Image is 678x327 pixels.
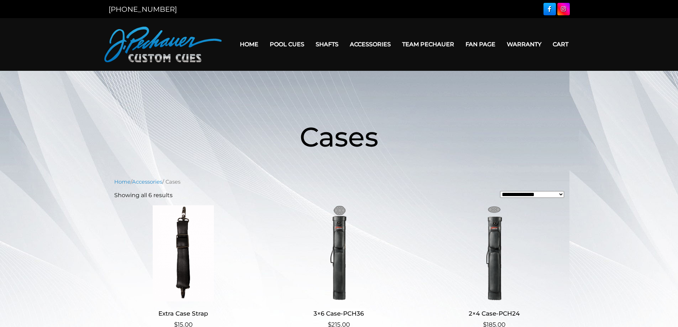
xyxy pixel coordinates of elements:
a: Pool Cues [264,35,310,53]
a: Warranty [501,35,547,53]
h2: 3×6 Case-PCH36 [269,307,408,320]
img: 3x6 Case-PCH36 [269,205,408,301]
p: Showing all 6 results [114,191,173,200]
h2: Extra Case Strap [114,307,253,320]
a: Shafts [310,35,344,53]
a: Cart [547,35,574,53]
span: Cases [300,120,378,153]
a: [PHONE_NUMBER] [109,5,177,14]
h2: 2×4 Case-PCH24 [425,307,563,320]
a: Team Pechauer [396,35,460,53]
a: Accessories [344,35,396,53]
select: Shop order [500,191,564,198]
nav: Breadcrumb [114,178,564,186]
a: Fan Page [460,35,501,53]
a: Home [234,35,264,53]
a: Accessories [132,179,162,185]
a: Home [114,179,131,185]
img: 2x4 Case-PCH24 [425,205,563,301]
img: Extra Case Strap [114,205,253,301]
img: Pechauer Custom Cues [104,27,222,62]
